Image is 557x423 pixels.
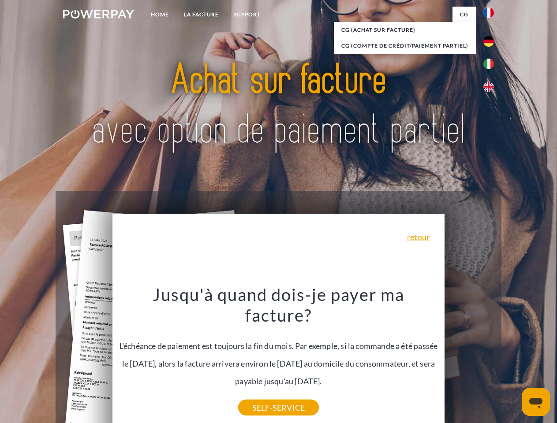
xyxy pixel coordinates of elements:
[483,82,494,92] img: en
[176,7,226,22] a: LA FACTURE
[118,284,440,408] div: L'échéance de paiement est toujours la fin du mois. Par exemple, si la commande a été passée le [...
[407,233,430,241] a: retour
[84,42,473,169] img: title-powerpay_fr.svg
[452,7,476,22] a: CG
[238,400,319,416] a: SELF-SERVICE
[483,7,494,18] img: fr
[143,7,176,22] a: Home
[118,284,440,326] h3: Jusqu'à quand dois-je payer ma facture?
[226,7,268,22] a: Support
[483,59,494,69] img: it
[63,10,134,19] img: logo-powerpay-white.svg
[522,388,550,416] iframe: Bouton de lancement de la fenêtre de messagerie
[334,22,476,38] a: CG (achat sur facture)
[334,38,476,54] a: CG (Compte de crédit/paiement partiel)
[483,36,494,47] img: de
